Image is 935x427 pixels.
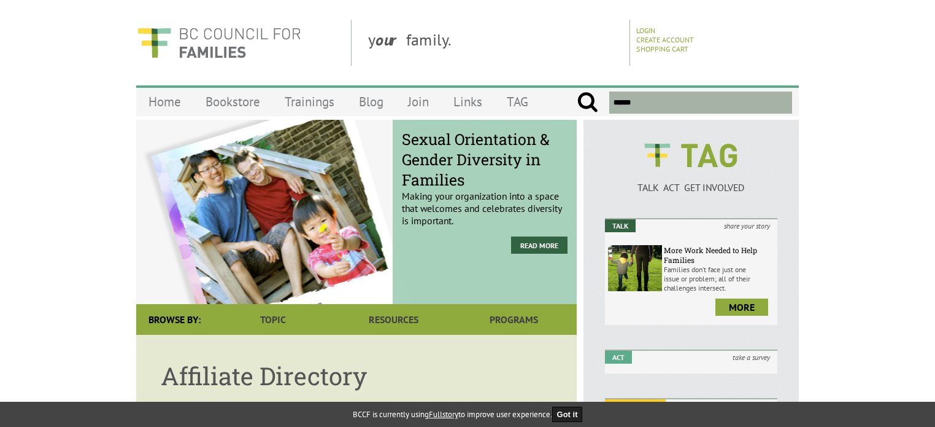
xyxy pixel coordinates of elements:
[605,399,666,412] em: Get Involved
[272,87,347,116] a: Trainings
[454,304,574,335] a: Programs
[333,304,453,335] a: Resources
[636,35,694,44] a: Create Account
[605,219,636,232] em: Talk
[494,87,541,116] a: TAG
[605,351,632,364] em: Act
[441,87,494,116] a: Links
[358,20,630,66] div: y family.
[715,399,777,412] i: join a campaign
[511,237,568,254] a: Read More
[136,87,193,116] a: Home
[396,87,441,116] a: Join
[193,87,272,116] a: Bookstore
[375,29,406,50] strong: our
[136,20,302,66] img: BC Council for FAMILIES
[347,87,396,116] a: Blog
[577,92,598,114] input: Submit
[725,351,777,364] i: take a survey
[636,132,746,179] img: BCCF's TAG Logo
[161,359,552,392] h1: Affiliate Directory
[402,129,568,190] span: Sexual Orientation & Gender Diversity in Families
[213,304,333,335] a: Topic
[636,44,688,53] a: Shopping Cart
[552,407,583,422] button: Got it
[605,169,777,194] a: TALK ACT GET INVOLVED
[664,245,774,265] h6: More Work Needed to Help Families
[664,265,774,292] p: Families don’t face just one issue or problem; all of their challenges intersect.
[636,26,655,35] a: Login
[429,409,458,420] a: Fullstory
[136,304,213,335] div: Browse By:
[717,219,777,232] i: share your story
[605,181,777,194] p: TALK ACT GET INVOLVED
[715,299,768,316] a: more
